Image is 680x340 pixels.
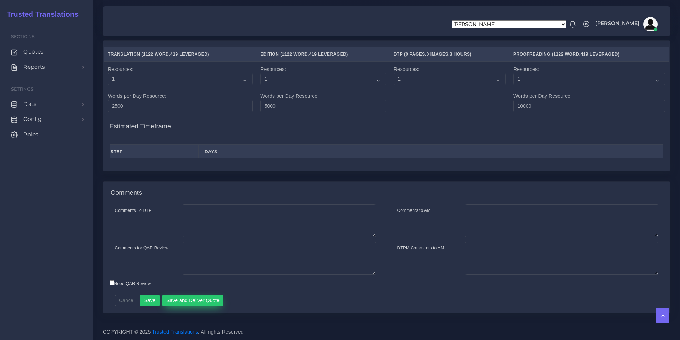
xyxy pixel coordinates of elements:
a: Data [5,97,87,112]
span: 1122 Word [143,52,169,57]
label: Comments for QAR Review [115,245,168,251]
button: Save and Deliver Quote [162,295,224,307]
span: Sections [11,34,35,39]
th: Translation ( , ) [104,47,257,62]
span: 419 Leveraged [170,52,207,57]
span: COPYRIGHT © 2025 [103,328,244,336]
button: Cancel [115,295,139,307]
td: Resources: Words per Day Resource: [104,61,257,116]
input: Need QAR Review [110,280,114,285]
span: 0 Pages [406,52,425,57]
th: Proofreading ( , ) [510,47,669,62]
a: [PERSON_NAME]avatar [592,17,660,31]
span: 0 Images [427,52,448,57]
span: Config [23,115,42,123]
span: Settings [11,86,34,92]
span: [PERSON_NAME] [595,21,639,26]
span: Reports [23,63,45,71]
span: 419 Leveraged [580,52,618,57]
img: avatar [643,17,658,31]
a: Trusted Translations [152,329,198,335]
span: , All rights Reserved [198,328,243,336]
span: Roles [23,131,39,138]
a: Config [5,112,87,127]
a: Roles [5,127,87,142]
h4: Comments [111,189,142,197]
a: Reports [5,60,87,75]
td: Resources: Words per Day Resource: [257,61,390,116]
span: 1122 Word [553,52,579,57]
label: Need QAR Review [110,280,151,287]
span: Data [23,100,37,108]
button: Save [140,295,160,307]
a: Cancel [115,297,139,303]
th: DTP ( , , ) [390,47,509,62]
label: Comments to AM [397,207,431,214]
span: 3 Hours [450,52,470,57]
h4: Estimated Timeframe [110,116,664,131]
td: Resources: [390,61,509,116]
label: DTPM Comments to AM [397,245,444,251]
h2: Trusted Translations [2,10,79,19]
span: 419 Leveraged [309,52,346,57]
th: Edition ( , ) [257,47,390,62]
a: Trusted Translations [2,9,79,20]
a: Quotes [5,44,87,59]
td: Resources: Words per Day Resource: [510,61,669,116]
label: Comments To DTP [115,207,152,214]
span: Quotes [23,48,44,56]
strong: Days [205,149,217,154]
span: 1122 Word [282,52,308,57]
strong: Step [111,149,123,154]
